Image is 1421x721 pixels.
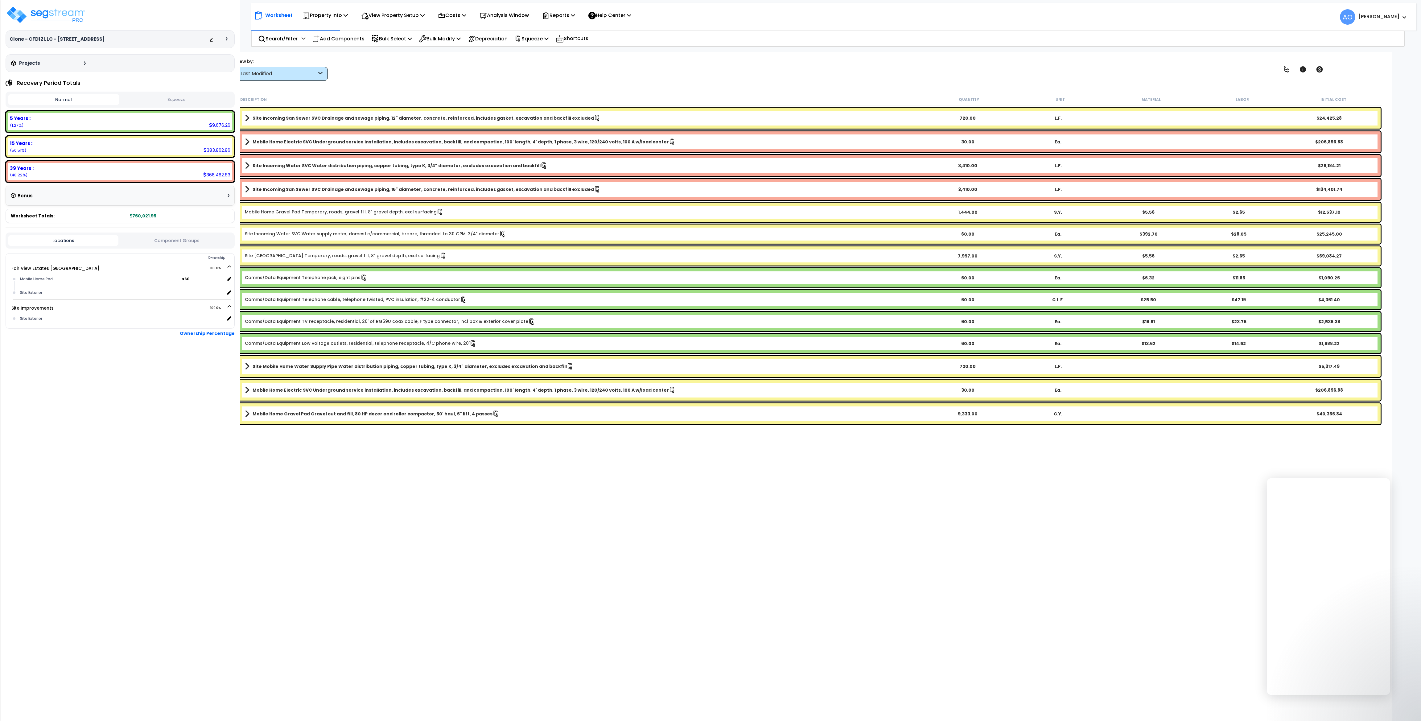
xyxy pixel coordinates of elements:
[245,138,923,146] a: Assembly Title
[11,305,54,311] a: Site Improvements 100.0%
[10,140,32,146] b: 15 Years :
[1375,700,1390,715] iframe: Intercom live chat
[1103,340,1194,347] div: $13.62
[361,11,425,19] p: View Property Setup
[253,163,541,169] b: Site Incoming Water SVC Water distribution piping, copper tubing, type K, 3/4" diameter, excludes...
[923,209,1013,215] div: 1,444.00
[1194,253,1284,259] div: $2.65
[1013,411,1103,417] div: C.Y.
[258,35,298,43] p: Search/Filter
[130,213,156,219] b: 760,021.95
[10,123,23,128] small: 1.2731553345268516%
[1194,340,1284,347] div: $14.52
[245,410,923,418] a: Assembly Title
[419,35,461,43] p: Bulk Modify
[923,363,1013,369] div: 720.00
[1284,363,1374,369] div: $5,317.49
[253,387,669,393] b: Mobile Home Electric SVC Underground service installation, includes excavation, backfill, and com...
[245,318,535,325] a: Individual Item
[480,11,529,19] p: Analysis Window
[18,254,234,262] div: Ownership
[923,139,1013,145] div: 30.00
[552,31,592,46] div: Shortcuts
[10,165,34,171] b: 39 Years :
[121,94,232,105] button: Squeeze
[1013,387,1103,393] div: Ea.
[1013,163,1103,169] div: L.F.
[235,58,328,64] div: View by:
[19,275,182,283] div: Mobile Home Pad
[312,35,365,43] p: Add Components
[6,6,86,24] img: logo_pro_r.png
[372,35,412,43] p: Bulk Select
[245,209,443,216] a: Individual Item
[210,265,226,272] span: 100.0%
[265,11,293,19] p: Worksheet
[1013,319,1103,325] div: Ea.
[542,11,575,19] p: Reports
[1284,163,1374,169] div: $25,184.21
[180,330,235,336] b: Ownership Percentage
[1013,363,1103,369] div: L.F.
[1194,275,1284,281] div: $11.85
[923,340,1013,347] div: 60.00
[1056,97,1065,102] small: Unit
[245,185,923,194] a: Assembly Title
[923,115,1013,121] div: 720.00
[1284,387,1374,393] div: $206,896.88
[10,36,105,42] h3: Clone - CFD12 LLC - [STREET_ADDRESS]
[19,60,40,66] h3: Projects
[556,34,588,43] p: Shortcuts
[1284,275,1374,281] div: $1,090.26
[253,115,594,121] b: Site Incoming San Sewer SVC Drainage and sewage piping, 12" diameter, concrete, reinforced, inclu...
[8,94,119,105] button: Normal
[1284,319,1374,325] div: $2,536.38
[1284,115,1374,121] div: $24,425.28
[182,276,190,282] b: x
[1013,139,1103,145] div: Ea.
[923,231,1013,237] div: 60.00
[1013,340,1103,347] div: Ea.
[184,277,190,282] small: 60
[204,147,230,153] div: 383,862.86
[1194,297,1284,303] div: $47.19
[1142,97,1161,102] small: Material
[210,304,226,312] span: 100.0%
[1267,478,1390,695] iframe: Intercom live chat
[1013,231,1103,237] div: Ea.
[1013,253,1103,259] div: S.Y.
[468,35,508,43] p: Depreciation
[923,297,1013,303] div: 60.00
[245,253,447,259] a: Individual Item
[10,148,26,153] small: 50.50681233614371%
[1013,186,1103,192] div: L.F.
[1194,319,1284,325] div: $23.76
[1013,209,1103,215] div: S.Y.
[245,114,923,122] a: Assembly Title
[1284,139,1374,145] div: $206,896.88
[18,193,33,199] h3: Bonus
[245,231,506,237] a: Individual Item
[1284,186,1374,192] div: $134,401.74
[1340,9,1355,25] span: AO
[923,163,1013,169] div: 3,410.00
[253,186,594,192] b: Site Incoming San Sewer SVC Drainage and sewage piping, 15" diameter, concrete, reinforced, inclu...
[1194,231,1284,237] div: $28.05
[245,274,367,281] a: Individual Item
[588,11,631,19] p: Help Center
[11,213,55,219] span: Worksheet Totals:
[1284,253,1374,259] div: $69,084.27
[245,362,923,371] a: Assembly Title
[1284,297,1374,303] div: $4,361.40
[923,275,1013,281] div: 60.00
[245,161,923,170] a: Assembly Title
[245,296,467,303] a: Individual Item
[253,411,492,417] b: Mobile Home Gravel Pad Gravel cut and fill, 80 HP dozer and roller compactor, 50' haul, 6" lift, ...
[923,186,1013,192] div: 3,410.00
[959,97,979,102] small: Quantity
[19,315,224,322] div: Site Exterior
[245,386,923,394] a: Assembly Title
[203,171,230,178] div: 366,482.83
[19,289,224,296] div: Site Exterior
[8,235,118,246] button: Locations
